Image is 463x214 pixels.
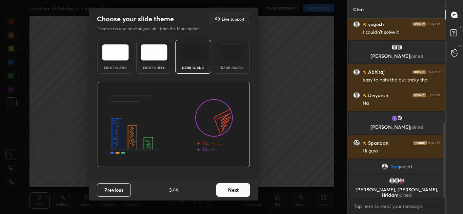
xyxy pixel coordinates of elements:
[428,141,440,145] div: 5:01 PM
[367,139,388,146] h6: Spandan
[353,140,360,146] img: 1a01e0c4bca64a95b32223b69051e9b2.jpg
[97,15,174,23] h2: Choose your slide theme
[354,124,440,130] p: [PERSON_NAME]
[102,44,129,61] img: lightTheme.e5ed3b09.svg
[353,69,360,75] img: default.png
[410,124,423,130] span: joined
[398,177,405,184] img: 5602cffbf35b466b810d37dfd6d89fd3.jpg
[367,92,388,99] h6: Divyansh
[222,17,244,21] h5: Live support
[412,22,426,26] img: iconic-dark.1390631f.png
[381,163,388,170] img: f292c3bc2352430695c83c150198b183.jpg
[367,21,384,28] h6: yogesh
[363,23,367,26] img: no-rating-badge.077c3623.svg
[363,141,367,145] img: no-rating-badge.077c3623.svg
[348,19,446,198] div: grid
[391,44,398,51] img: default.png
[216,183,250,197] button: Next
[427,70,440,74] div: 5:00 PM
[413,141,427,145] img: iconic-dark.1390631f.png
[391,115,398,122] img: 3
[399,164,412,169] span: joined
[173,186,175,193] h4: /
[97,26,207,32] p: Theme can also be changed later from the More option
[102,66,129,69] div: Light Blank
[459,24,461,29] p: D
[399,192,412,198] span: joined
[427,93,440,97] div: 5:00 PM
[180,44,206,61] img: darkTheme.f0cc69e5.svg
[180,66,207,69] div: Dark Blank
[354,53,440,59] p: [PERSON_NAME]
[458,43,461,48] p: G
[348,0,369,18] p: Chat
[367,68,384,75] h6: Abhiraj
[363,100,440,107] div: Ha
[412,93,426,97] img: iconic-dark.1390631f.png
[388,177,395,184] img: default.png
[412,70,426,74] img: iconic-dark.1390631f.png
[363,94,367,97] img: no-rating-badge.077c3623.svg
[169,186,172,193] h4: 3
[353,21,360,28] img: default.png
[363,77,440,84] div: easy to nahi tha but tricky tha
[353,92,360,99] img: default.png
[97,82,250,168] img: darkThemeBanner.d06ce4a2.svg
[396,44,402,51] img: default.png
[354,187,440,198] p: [PERSON_NAME], [PERSON_NAME], Hridam
[396,115,402,122] img: 1a01e0c4bca64a95b32223b69051e9b2.jpg
[363,29,440,36] div: I couldn't solve it
[393,177,400,184] img: default.png
[410,53,423,59] span: joined
[141,66,168,69] div: Light Ruled
[175,186,178,193] h4: 4
[459,5,461,10] p: T
[363,148,440,154] div: Hi guys
[391,164,399,169] span: You
[363,70,367,74] img: no-rating-badge.077c3623.svg
[427,22,440,26] div: 4:59 PM
[141,44,167,61] img: lightRuledTheme.5fabf969.svg
[218,66,245,69] div: Dark Ruled
[219,44,245,61] img: darkRuledTheme.de295e13.svg
[97,183,131,197] button: Previous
